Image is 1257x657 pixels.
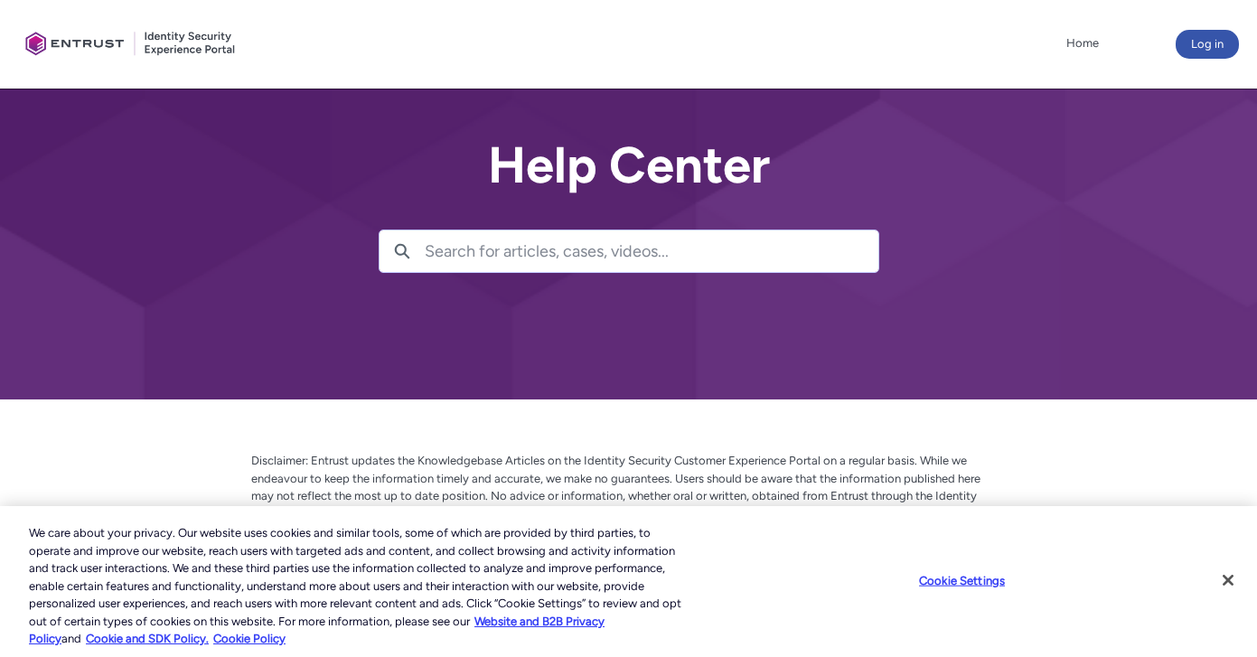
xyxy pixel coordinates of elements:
button: Close [1208,560,1248,600]
p: Disclaimer: Entrust updates the Knowledgebase Articles on the Identity Security Customer Experien... [251,452,1006,522]
a: Cookie Policy [213,632,286,645]
div: We care about your privacy. Our website uses cookies and similar tools, some of which are provide... [29,524,691,648]
a: Home [1062,30,1103,57]
h2: Help Center [379,137,879,193]
button: Search [380,230,425,272]
button: Cookie Settings [905,562,1018,598]
button: Log in [1176,30,1239,59]
input: Search for articles, cases, videos... [425,230,878,272]
a: Cookie and SDK Policy. [86,632,209,645]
